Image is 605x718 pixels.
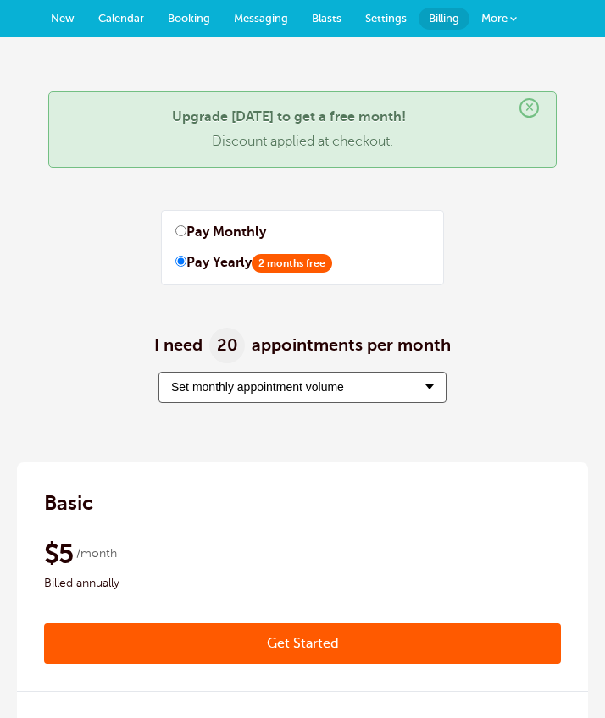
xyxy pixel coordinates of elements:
[365,12,407,25] span: Settings
[252,254,332,273] span: 2 months free
[66,134,539,150] p: Discount applied at checkout.
[252,333,451,358] span: appointments per month
[172,109,406,124] strong: Upgrade [DATE] to get a free month!
[209,328,245,363] span: 20
[175,255,430,271] label: Pay Yearly
[312,12,341,25] span: Blasts
[429,12,459,25] span: Billing
[175,225,186,236] input: Pay Monthly
[419,8,469,30] a: Billing
[98,12,144,25] span: Calendar
[44,573,561,594] span: Billed annually
[519,98,539,118] span: ×
[44,623,561,664] a: Get Started
[44,489,93,516] h2: Basic
[481,12,508,25] span: More
[168,12,210,25] span: Booking
[51,12,75,25] span: New
[44,537,74,571] span: $5
[76,544,117,564] span: /month
[175,224,430,240] label: Pay Monthly
[171,380,344,394] span: Set monthly appointment volume
[234,12,288,25] span: Messaging
[154,333,203,358] span: I need
[175,256,186,267] input: Pay Yearly2 months free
